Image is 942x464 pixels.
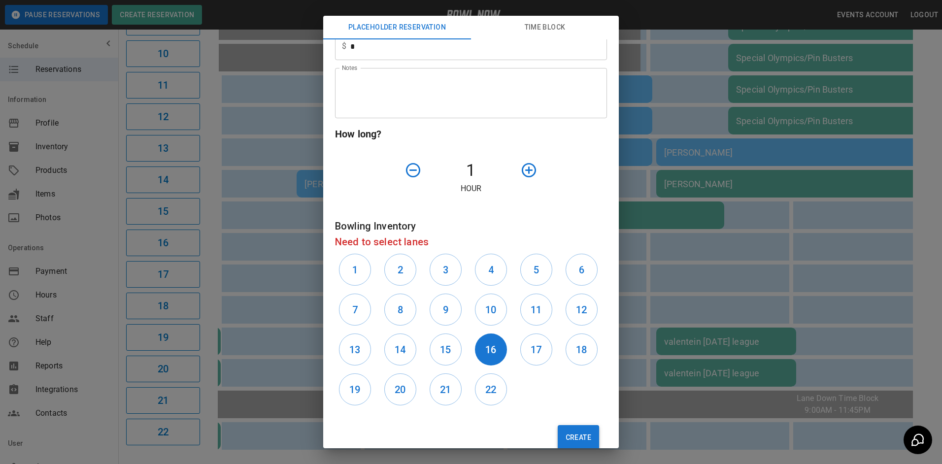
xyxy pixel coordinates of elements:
[579,262,584,278] h6: 6
[339,373,371,405] button: 19
[384,254,416,286] button: 2
[349,342,360,358] h6: 13
[352,302,358,318] h6: 7
[576,342,587,358] h6: 18
[531,302,541,318] h6: 11
[443,302,448,318] h6: 9
[384,333,416,365] button: 14
[475,373,507,405] button: 22
[471,16,619,39] button: Time Block
[485,302,496,318] h6: 10
[443,262,448,278] h6: 3
[440,342,451,358] h6: 15
[339,333,371,365] button: 13
[395,342,405,358] h6: 14
[398,302,403,318] h6: 8
[384,373,416,405] button: 20
[352,262,358,278] h6: 1
[531,342,541,358] h6: 17
[576,302,587,318] h6: 12
[558,425,599,450] button: Create
[430,254,462,286] button: 3
[323,16,471,39] button: Placeholder Reservation
[520,254,552,286] button: 5
[339,254,371,286] button: 1
[520,333,552,365] button: 17
[520,294,552,326] button: 11
[335,218,607,234] h6: Bowling Inventory
[342,40,346,52] p: $
[475,333,507,365] button: 16
[430,294,462,326] button: 9
[339,294,371,326] button: 7
[335,234,607,250] h6: Need to select lanes
[475,254,507,286] button: 4
[485,382,496,398] h6: 22
[335,126,607,142] h6: How long?
[534,262,539,278] h6: 5
[430,373,462,405] button: 21
[566,294,598,326] button: 12
[349,382,360,398] h6: 19
[398,262,403,278] h6: 2
[426,160,516,181] h4: 1
[440,382,451,398] h6: 21
[566,254,598,286] button: 6
[485,342,496,358] h6: 16
[335,183,607,195] p: Hour
[395,382,405,398] h6: 20
[384,294,416,326] button: 8
[430,333,462,365] button: 15
[475,294,507,326] button: 10
[566,333,598,365] button: 18
[488,262,494,278] h6: 4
